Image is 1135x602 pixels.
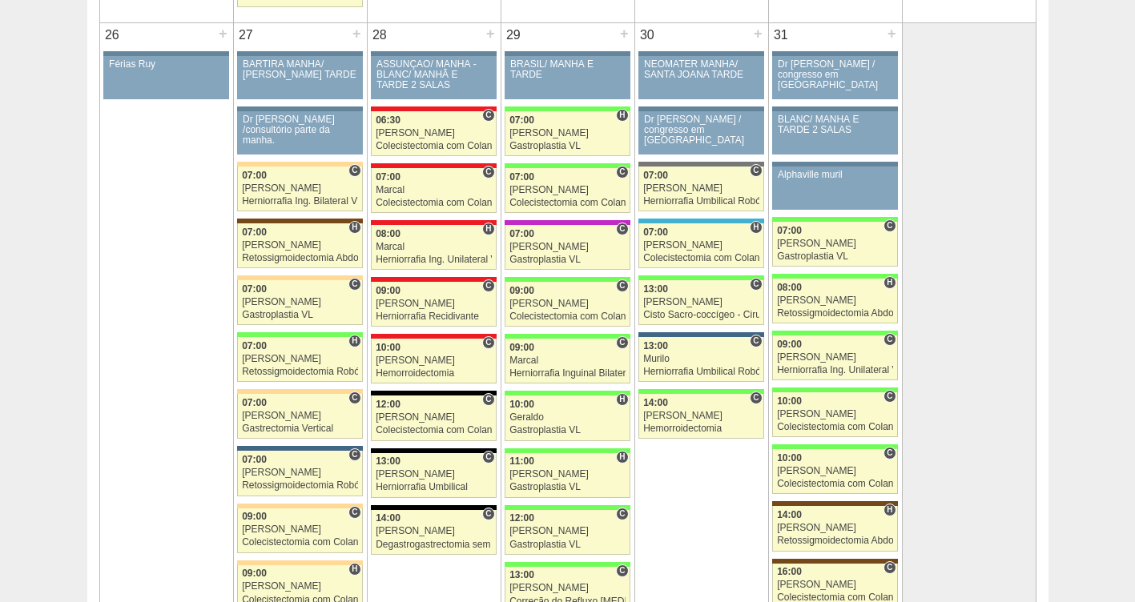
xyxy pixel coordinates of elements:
div: Dr [PERSON_NAME] /consultório parte da manha. [243,114,357,146]
div: Herniorrafia Ing. Bilateral VL [242,196,358,207]
div: [PERSON_NAME] [509,299,626,309]
a: C 06:30 [PERSON_NAME] Colecistectomia com Colangiografia VL [371,111,496,156]
div: Key: Brasil [505,334,630,339]
div: [PERSON_NAME] [643,411,759,421]
div: ASSUNÇÃO/ MANHÃ -BLANC/ MANHÃ E TARDE 2 SALAS [376,59,491,91]
div: Key: Brasil [505,163,630,168]
div: Herniorrafia Ing. Unilateral VL [777,365,893,375]
span: Consultório [883,390,896,403]
span: 12:00 [509,512,534,524]
a: C 13:00 Murilo Herniorrafia Umbilical Robótica [638,337,763,382]
a: H 07:00 [PERSON_NAME] Retossigmoidectomia Robótica [237,337,362,382]
div: Férias Ruy [109,59,223,70]
div: Key: Aviso [772,51,897,56]
a: H 07:00 [PERSON_NAME] Gastroplastia VL [505,111,630,156]
span: 07:00 [509,228,534,239]
div: + [216,23,230,44]
div: Retossigmoidectomia Abdominal VL [242,253,358,263]
div: Retossigmoidectomia Abdominal VL [777,308,893,319]
a: BRASIL/ MANHÃ E TARDE [505,56,630,99]
div: Key: Assunção [371,163,496,168]
a: H 08:00 [PERSON_NAME] Retossigmoidectomia Abdominal VL [772,279,897,323]
div: 27 [234,23,259,47]
span: Hospital [348,335,360,347]
div: Key: Brasil [772,331,897,335]
div: Colecistectomia com Colangiografia VL [777,422,893,432]
a: H 10:00 Geraldo Gastroplastia VL [505,395,630,440]
span: 07:00 [509,114,534,126]
div: Colecistectomia com Colangiografia VL [509,198,626,208]
div: Murilo [643,354,759,364]
div: [PERSON_NAME] [242,468,358,478]
span: Consultório [616,279,628,292]
div: Colecistectomia com Colangiografia VL [509,311,626,322]
div: Gastrectomia Vertical [242,423,358,434]
div: Key: Aviso [371,51,496,56]
span: Consultório [482,109,494,122]
span: 07:00 [643,227,668,238]
span: Consultório [348,391,360,404]
span: 13:00 [643,340,668,351]
div: Key: Brasil [772,217,897,222]
div: Marcal [376,185,492,195]
span: 07:00 [509,171,534,183]
div: Gastroplastia VL [509,255,626,265]
a: C 07:00 [PERSON_NAME] Gastrectomia Vertical [237,394,362,439]
div: Marcal [376,242,492,252]
div: Key: Assunção [371,334,496,339]
span: 07:00 [777,225,802,236]
div: Key: Blanc [371,391,496,395]
div: [PERSON_NAME] [242,183,358,194]
div: [PERSON_NAME] [777,352,893,363]
a: C 13:00 [PERSON_NAME] Herniorrafia Umbilical [371,453,496,498]
span: 07:00 [242,397,267,408]
span: Consultório [348,506,360,519]
span: 07:00 [242,227,267,238]
div: Key: Aviso [772,106,897,111]
span: Hospital [616,109,628,122]
div: Key: Blanc [371,448,496,453]
div: BARTIRA MANHÃ/ [PERSON_NAME] TARDE [243,59,357,80]
div: [PERSON_NAME] [376,128,492,138]
span: Consultório [750,164,762,177]
span: Consultório [616,223,628,235]
span: Consultório [883,447,896,460]
div: Key: Bartira [237,162,362,167]
span: 09:00 [777,339,802,350]
a: C 14:00 [PERSON_NAME] Degastrogastrectomia sem vago [371,510,496,555]
div: Colecistectomia com Colangiografia VL [376,198,492,208]
a: C 07:00 [PERSON_NAME] Colecistectomia com Colangiografia VL [505,168,630,213]
span: Hospital [348,563,360,576]
span: 08:00 [376,228,400,239]
a: C 09:00 [PERSON_NAME] Herniorrafia Ing. Unilateral VL [772,335,897,380]
span: Consultório [616,336,628,349]
span: 13:00 [643,283,668,295]
div: Key: Brasil [505,391,630,395]
div: Key: Aviso [772,162,897,167]
span: 13:00 [509,569,534,580]
div: Key: Brasil [772,387,897,392]
div: [PERSON_NAME] [242,297,358,307]
div: Key: Brasil [638,389,763,394]
div: Key: Brasil [772,274,897,279]
span: 07:00 [242,454,267,465]
div: Marcal [509,355,626,366]
a: C 09:00 [PERSON_NAME] Colecistectomia com Colangiografia VL [505,282,630,327]
div: [PERSON_NAME] [509,526,626,536]
div: [PERSON_NAME] [509,469,626,480]
div: + [751,23,765,44]
div: Key: Brasil [505,277,630,282]
span: Consultório [883,333,896,346]
span: Consultório [616,508,628,520]
span: Consultório [482,393,494,406]
div: Gastroplastia VL [509,540,626,550]
div: Key: Bartira [237,504,362,508]
div: 28 [368,23,392,47]
a: Dr [PERSON_NAME] / congresso em [GEOGRAPHIC_DATA] [638,111,763,155]
div: BRASIL/ MANHÃ E TARDE [510,59,625,80]
div: Key: Santa Joana [237,219,362,223]
span: 09:00 [509,342,534,353]
span: 09:00 [376,285,400,296]
span: 07:00 [242,170,267,181]
div: Retossigmoidectomia Abdominal VL [777,536,893,546]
